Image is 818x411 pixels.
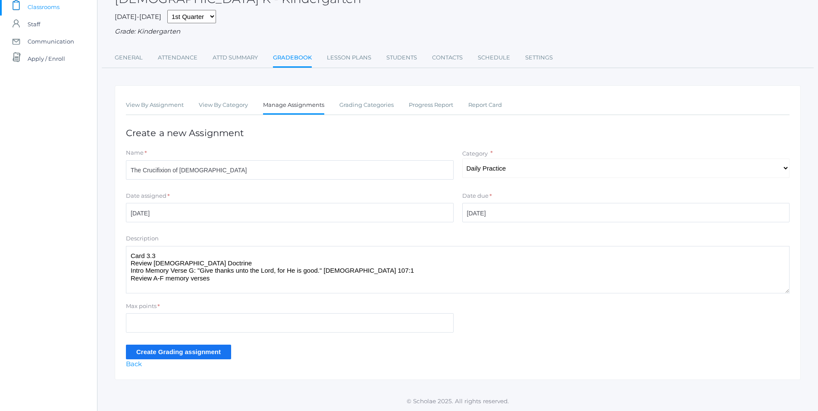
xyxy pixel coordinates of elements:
span: [DATE]-[DATE] [115,12,161,21]
h1: Create a new Assignment [126,128,790,138]
a: View By Assignment [126,97,184,114]
a: Settings [525,49,553,66]
a: View By Category [199,97,248,114]
a: Progress Report [409,97,453,114]
p: © Scholae 2025. All rights reserved. [97,397,818,405]
a: Back [126,360,142,368]
a: Attd Summary [213,49,258,66]
a: Manage Assignments [263,97,324,115]
span: Staff [28,16,40,33]
a: Students [386,49,417,66]
label: Date due [462,192,489,200]
a: Report Card [468,97,502,114]
a: General [115,49,143,66]
a: Attendance [158,49,197,66]
span: Communication [28,33,74,50]
a: Contacts [432,49,463,66]
div: Grade: Kindergarten [115,27,801,37]
a: Schedule [478,49,510,66]
a: Gradebook [273,49,312,68]
span: Apply / Enroll [28,50,65,67]
label: Date assigned [126,192,166,200]
label: Max points [126,302,157,311]
label: Category [462,150,488,157]
a: Lesson Plans [327,49,371,66]
label: Description [126,234,159,243]
input: Create Grading assignment [126,345,231,359]
a: Grading Categories [339,97,394,114]
label: Name [126,149,144,157]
